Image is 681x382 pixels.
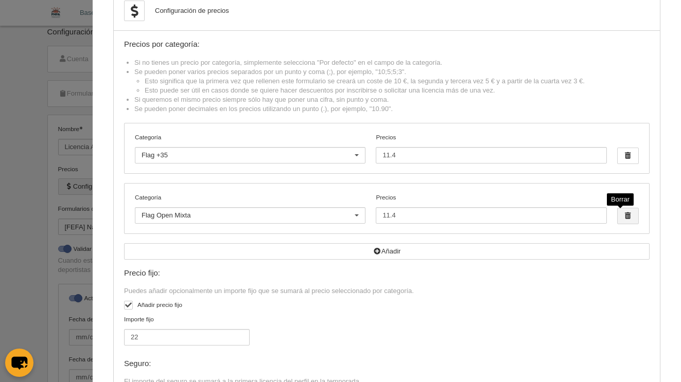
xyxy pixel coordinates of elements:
[124,300,650,312] label: Añadir precio fijo
[155,6,229,15] div: Configuración de precios
[134,104,650,114] li: Se pueden poner decimales en los precios utilizando un punto (.), por ejemplo, "10.90".
[376,193,606,224] label: Precios
[124,269,650,278] div: Precio fijo:
[124,286,650,296] div: Puedes añadir opcionalmente un importe fijo que se sumará al precio seleccionado por categoría.
[124,243,650,260] button: Añadir
[376,133,606,163] label: Precios
[5,349,33,377] button: chat-button
[124,315,250,345] label: Importe fijo
[124,359,650,368] div: Seguro:
[134,67,650,95] li: Se pueden poner varios precios separados por un punto y coma (;), por ejemplo, "10;5;5;3".
[124,329,250,345] input: Importe fijo
[135,133,365,142] label: Categoría
[376,207,606,224] input: Precios
[134,95,650,104] li: Si queremos el mismo precio siempre sólo hay que poner una cifra, sin punto y coma.
[142,151,168,159] span: Flag +35
[124,40,650,49] div: Precios por categoría:
[134,58,650,67] li: Si no tienes un precio por categoría, simplemente selecciona "Por defecto" en el campo de la cate...
[145,86,650,95] li: Esto puede ser útil en casos donde se quiere hacer descuentos por inscribirse o solicitar una lic...
[376,147,606,163] input: Precios
[135,193,365,202] label: Categoría
[145,77,650,86] li: Esto significa que la primera vez que rellenen este formulario se creará un coste de 10 €, la seg...
[142,211,190,219] span: Flag Open Mixta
